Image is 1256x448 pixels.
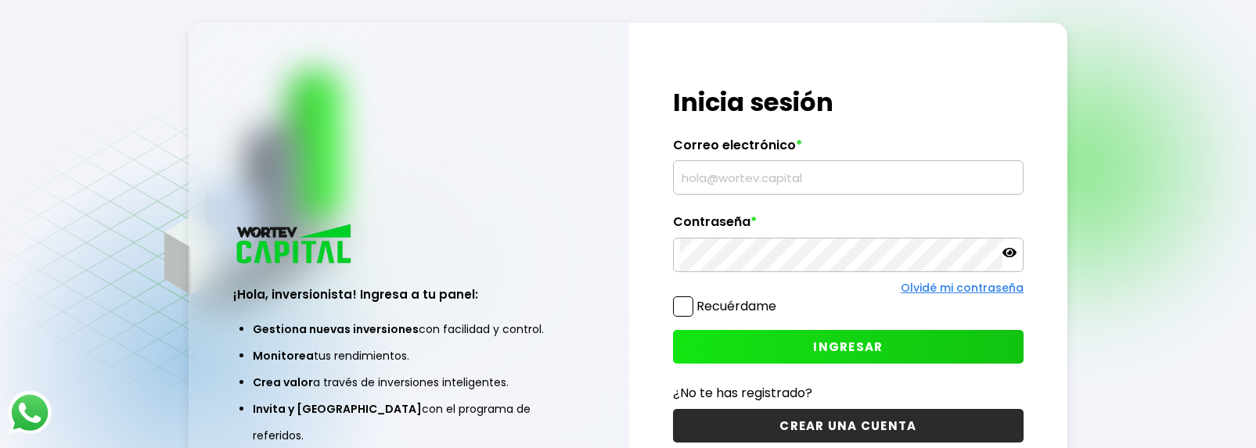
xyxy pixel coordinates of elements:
button: INGRESAR [673,330,1024,364]
a: ¿No te has registrado?CREAR UNA CUENTA [673,383,1024,443]
span: INGRESAR [813,339,883,355]
label: Recuérdame [696,297,776,315]
label: Contraseña [673,214,1024,238]
span: Invita y [GEOGRAPHIC_DATA] [253,401,422,417]
li: a través de inversiones inteligentes. [253,369,565,396]
img: logos_whatsapp-icon.242b2217.svg [8,391,52,435]
h1: Inicia sesión [673,84,1024,121]
img: logo_wortev_capital [233,222,357,268]
li: con facilidad y control. [253,316,565,342]
h3: ¡Hola, inversionista! Ingresa a tu panel: [233,285,585,303]
span: Monitorea [253,348,314,364]
span: Crea valor [253,375,313,390]
button: CREAR UNA CUENTA [673,409,1024,443]
input: hola@wortev.capital [680,161,1017,194]
li: tus rendimientos. [253,342,565,369]
span: Gestiona nuevas inversiones [253,321,419,337]
p: ¿No te has registrado? [673,383,1024,403]
label: Correo electrónico [673,138,1024,161]
a: Olvidé mi contraseña [901,280,1024,296]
